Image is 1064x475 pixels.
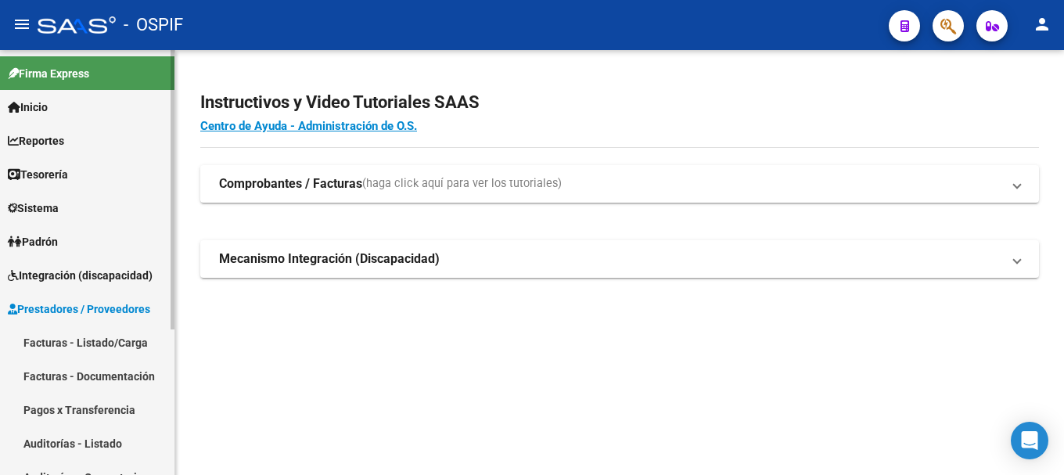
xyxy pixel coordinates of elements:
mat-icon: person [1033,15,1051,34]
div: Open Intercom Messenger [1011,422,1048,459]
h2: Instructivos y Video Tutoriales SAAS [200,88,1039,117]
span: Prestadores / Proveedores [8,300,150,318]
span: (haga click aquí para ver los tutoriales) [362,175,562,193]
strong: Mecanismo Integración (Discapacidad) [219,250,440,268]
span: Firma Express [8,65,89,82]
span: Reportes [8,132,64,149]
mat-expansion-panel-header: Mecanismo Integración (Discapacidad) [200,240,1039,278]
a: Centro de Ayuda - Administración de O.S. [200,119,417,133]
span: Inicio [8,99,48,116]
mat-expansion-panel-header: Comprobantes / Facturas(haga click aquí para ver los tutoriales) [200,165,1039,203]
span: Integración (discapacidad) [8,267,153,284]
span: Sistema [8,200,59,217]
span: - OSPIF [124,8,183,42]
span: Tesorería [8,166,68,183]
mat-icon: menu [13,15,31,34]
strong: Comprobantes / Facturas [219,175,362,193]
span: Padrón [8,233,58,250]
